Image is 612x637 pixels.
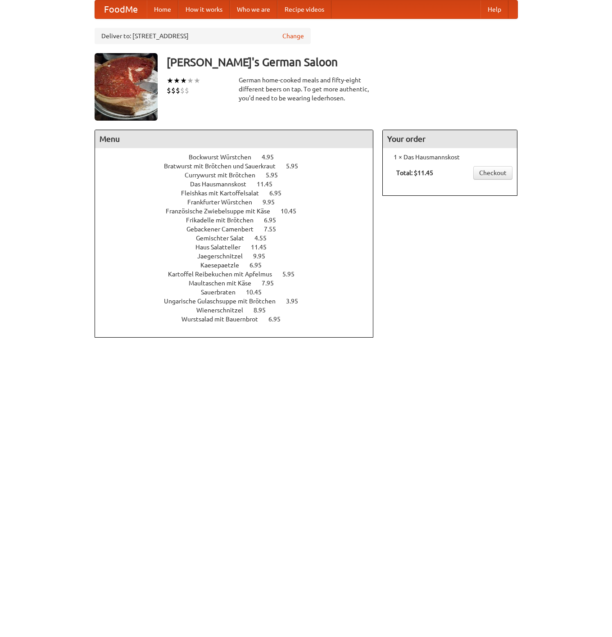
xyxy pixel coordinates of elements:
a: Haus Salatteller 11.45 [195,244,283,251]
span: Ungarische Gulaschsuppe mit Brötchen [164,298,285,305]
span: 6.95 [264,217,285,224]
span: Wurstsalad mit Bauernbrot [181,316,267,323]
span: Sauerbraten [201,289,245,296]
a: Bockwurst Würstchen 4.95 [189,154,290,161]
a: Help [481,0,508,18]
span: 9.95 [263,199,284,206]
span: Jaegerschnitzel [197,253,252,260]
div: German home-cooked meals and fifty-eight different beers on tap. To get more authentic, you'd nee... [239,76,374,103]
li: ★ [167,76,173,86]
a: Fleishkas mit Kartoffelsalat 6.95 [181,190,298,197]
b: Total: $11.45 [396,169,433,176]
a: Jaegerschnitzel 9.95 [197,253,282,260]
img: angular.jpg [95,53,158,121]
a: Französische Zwiebelsuppe mit Käse 10.45 [166,208,313,215]
a: Checkout [473,166,512,180]
span: Maultaschen mit Käse [189,280,260,287]
span: Das Hausmannskost [190,181,255,188]
span: 7.95 [262,280,283,287]
a: Wienerschnitzel 8.95 [196,307,282,314]
span: 10.45 [281,208,305,215]
span: Wienerschnitzel [196,307,252,314]
span: Kartoffel Reibekuchen mit Apfelmus [168,271,281,278]
h3: [PERSON_NAME]'s German Saloon [167,53,518,71]
span: Gebackener Camenbert [186,226,263,233]
div: Deliver to: [STREET_ADDRESS] [95,28,311,44]
a: Wurstsalad mit Bauernbrot 6.95 [181,316,297,323]
li: $ [185,86,189,95]
span: 9.95 [253,253,274,260]
a: Recipe videos [277,0,331,18]
span: Haus Salatteller [195,244,249,251]
li: $ [171,86,176,95]
span: Bockwurst Würstchen [189,154,260,161]
a: Gebackener Camenbert 7.55 [186,226,293,233]
li: ★ [180,76,187,86]
li: ★ [187,76,194,86]
span: 6.95 [249,262,271,269]
span: 8.95 [254,307,275,314]
span: Kaesepaetzle [200,262,248,269]
li: ★ [194,76,200,86]
h4: Your order [383,130,517,148]
li: $ [167,86,171,95]
a: Sauerbraten 10.45 [201,289,278,296]
a: Home [147,0,178,18]
span: 10.45 [246,289,271,296]
a: How it works [178,0,230,18]
span: 6.95 [268,316,290,323]
a: FoodMe [95,0,147,18]
span: Fleishkas mit Kartoffelsalat [181,190,268,197]
span: Currywurst mit Brötchen [185,172,264,179]
a: Currywurst mit Brötchen 5.95 [185,172,295,179]
li: ★ [173,76,180,86]
h4: Menu [95,130,373,148]
li: $ [180,86,185,95]
a: Ungarische Gulaschsuppe mit Brötchen 3.95 [164,298,315,305]
span: 11.45 [251,244,276,251]
a: Bratwurst mit Brötchen und Sauerkraut 5.95 [164,163,315,170]
a: Maultaschen mit Käse 7.95 [189,280,290,287]
span: 5.95 [286,163,307,170]
span: 5.95 [266,172,287,179]
span: Französische Zwiebelsuppe mit Käse [166,208,279,215]
a: Gemischter Salat 4.55 [196,235,283,242]
a: Frankfurter Würstchen 9.95 [187,199,291,206]
span: 7.55 [264,226,285,233]
a: Kaesepaetzle 6.95 [200,262,278,269]
span: 4.55 [254,235,276,242]
a: Frikadelle mit Brötchen 6.95 [186,217,293,224]
a: Change [282,32,304,41]
a: Kartoffel Reibekuchen mit Apfelmus 5.95 [168,271,311,278]
a: Who we are [230,0,277,18]
li: $ [176,86,180,95]
span: Frikadelle mit Brötchen [186,217,263,224]
span: 5.95 [282,271,304,278]
span: 3.95 [286,298,307,305]
span: Gemischter Salat [196,235,253,242]
a: Das Hausmannskost 11.45 [190,181,289,188]
span: 4.95 [262,154,283,161]
span: Bratwurst mit Brötchen und Sauerkraut [164,163,285,170]
span: 11.45 [257,181,281,188]
li: 1 × Das Hausmannskost [387,153,512,162]
span: Frankfurter Würstchen [187,199,261,206]
span: 6.95 [269,190,290,197]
